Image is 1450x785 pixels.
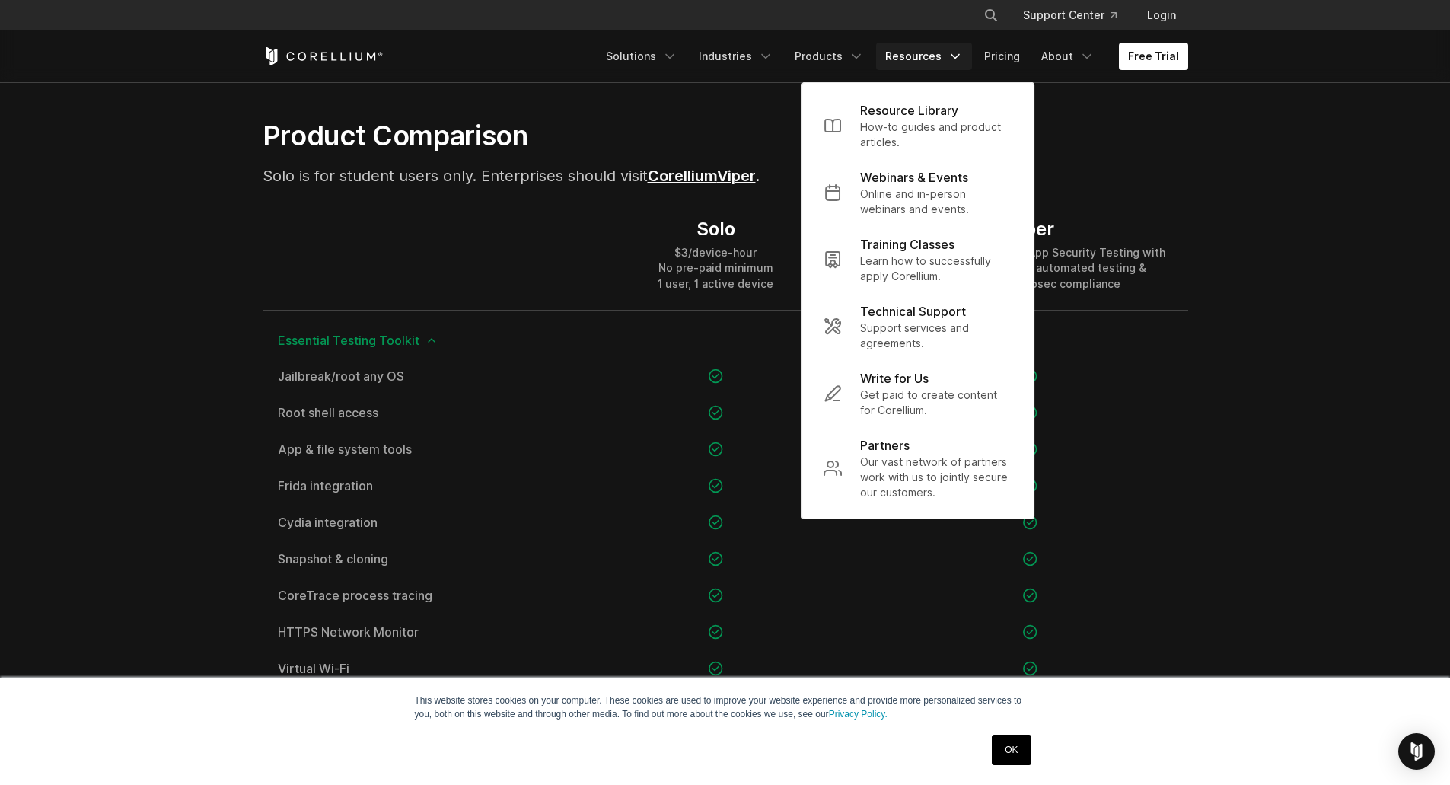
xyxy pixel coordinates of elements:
[278,589,543,602] a: CoreTrace process tracing
[1011,2,1129,29] a: Support Center
[717,167,760,185] span: .
[860,455,1012,500] p: Our vast network of partners work with us to jointly secure our customers.
[860,254,1012,284] p: Learn how to successfully apply Corellium.
[860,101,958,120] p: Resource Library
[415,694,1036,721] p: This website stores cookies on your computer. These cookies are used to improve your website expe...
[278,662,543,675] a: Virtual Wi-Fi
[597,43,1188,70] div: Navigation Menu
[860,187,1012,217] p: Online and in-person webinars and events.
[860,369,929,388] p: Write for Us
[786,43,873,70] a: Products
[860,120,1012,150] p: How-to guides and product articles.
[860,302,966,321] p: Technical Support
[263,47,384,65] a: Corellium Home
[263,119,528,152] span: Product Comparison
[690,43,782,70] a: Industries
[1398,733,1435,770] div: Open Intercom Messenger
[278,553,543,565] a: Snapshot & cloning
[278,334,1173,346] span: Essential Testing Toolkit
[278,626,543,638] a: HTTPS Network Monitor
[860,168,968,187] p: Webinars & Events
[811,226,1025,293] a: Training Classes Learn how to successfully apply Corellium.
[278,443,543,455] a: App & file system tools
[860,235,954,254] p: Training Classes
[965,2,1188,29] div: Navigation Menu
[1032,43,1104,70] a: About
[278,370,543,382] a: Jailbreak/root any OS
[717,167,756,185] a: Viper
[648,167,717,185] a: Corellium
[860,436,910,455] p: Partners
[278,516,543,528] a: Cydia integration
[811,92,1025,159] a: Resource Library How-to guides and product articles.
[278,480,543,492] a: Frida integration
[811,427,1025,509] a: Partners Our vast network of partners work with us to jointly secure our customers.
[860,321,1012,351] p: Support services and agreements.
[658,245,773,291] div: $3/device-hour No pre-paid minimum 1 user, 1 active device
[811,159,1025,226] a: Webinars & Events Online and in-person webinars and events.
[977,2,1005,29] button: Search
[811,360,1025,427] a: Write for Us Get paid to create content for Corellium.
[860,388,1012,418] p: Get paid to create content for Corellium.
[1135,2,1188,29] a: Login
[975,43,1029,70] a: Pricing
[1119,43,1188,70] a: Free Trial
[992,735,1031,765] a: OK
[658,218,773,241] div: Solo
[829,709,888,720] a: Privacy Policy.
[597,43,687,70] a: Solutions
[811,293,1025,360] a: Technical Support Support services and agreements.
[876,43,972,70] a: Resources
[278,407,543,419] a: Root shell access
[263,167,717,185] span: Solo is for student users only. Enterprises should visit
